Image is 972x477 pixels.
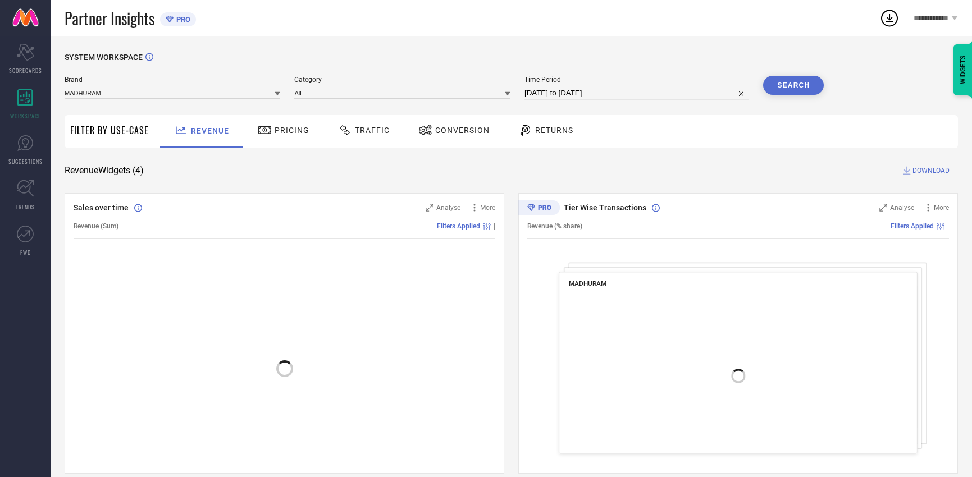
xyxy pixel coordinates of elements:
[294,76,510,84] span: Category
[8,157,43,166] span: SUGGESTIONS
[65,7,154,30] span: Partner Insights
[524,76,749,84] span: Time Period
[191,126,229,135] span: Revenue
[480,204,495,212] span: More
[912,165,950,176] span: DOWNLOAD
[535,126,573,135] span: Returns
[518,200,560,217] div: Premium
[879,8,900,28] div: Open download list
[435,126,490,135] span: Conversion
[10,112,41,120] span: WORKSPACE
[65,53,143,62] span: SYSTEM WORKSPACE
[527,222,582,230] span: Revenue (% share)
[890,204,914,212] span: Analyse
[947,222,949,230] span: |
[437,222,480,230] span: Filters Applied
[74,203,129,212] span: Sales over time
[934,204,949,212] span: More
[436,204,460,212] span: Analyse
[524,86,749,100] input: Select time period
[879,204,887,212] svg: Zoom
[763,76,824,95] button: Search
[65,76,280,84] span: Brand
[891,222,934,230] span: Filters Applied
[275,126,309,135] span: Pricing
[564,203,646,212] span: Tier Wise Transactions
[494,222,495,230] span: |
[426,204,433,212] svg: Zoom
[16,203,35,211] span: TRENDS
[65,165,144,176] span: Revenue Widgets ( 4 )
[70,123,149,137] span: Filter By Use-Case
[9,66,42,75] span: SCORECARDS
[569,279,606,287] span: MADHURAM
[355,126,390,135] span: Traffic
[174,15,190,24] span: PRO
[20,248,31,256] span: FWD
[74,222,118,230] span: Revenue (Sum)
